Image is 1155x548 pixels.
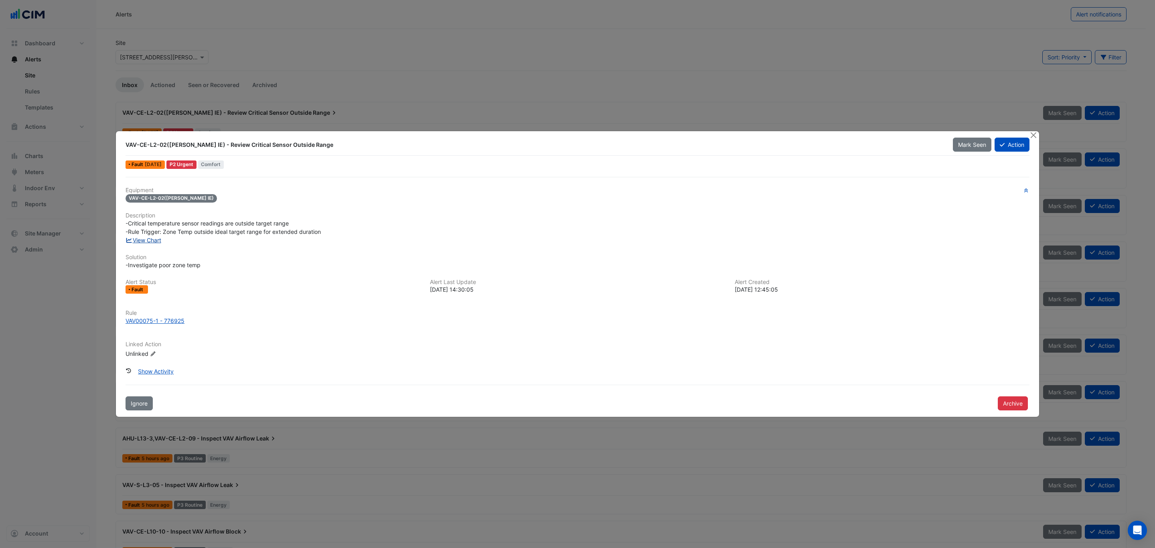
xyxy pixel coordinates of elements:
[145,161,162,167] span: Thu 11-Sep-2025 14:30 AEST
[126,141,943,149] div: VAV-CE-L2-02([PERSON_NAME] IE) - Review Critical Sensor Outside Range
[958,141,986,148] span: Mark Seen
[126,262,201,268] span: -Investigate poor zone temp
[126,317,184,325] div: VAV00075-1 - 776925
[126,220,321,235] span: -Critical temperature sensor readings are outside target range -Rule Trigger: Zone Temp outside i...
[132,287,145,292] span: Fault
[126,187,1029,194] h6: Equipment
[126,310,1029,317] h6: Rule
[126,279,420,286] h6: Alert Status
[126,237,161,244] a: View Chart
[1128,521,1147,540] div: Open Intercom Messenger
[126,212,1029,219] h6: Description
[166,160,197,169] div: P2 Urgent
[132,162,145,167] span: Fault
[126,254,1029,261] h6: Solution
[1029,131,1037,140] button: Close
[998,396,1028,410] button: Archive
[735,279,1029,286] h6: Alert Created
[198,160,224,169] span: Comfort
[126,194,217,203] span: VAV-CE-L2-02([PERSON_NAME] IE)
[150,351,156,357] fa-icon: Edit Linked Action
[953,138,991,152] button: Mark Seen
[735,285,1029,294] div: [DATE] 12:45:05
[133,364,179,378] button: Show Activity
[430,285,725,294] div: [DATE] 14:30:05
[126,349,222,358] div: Unlinked
[131,400,148,407] span: Ignore
[430,279,725,286] h6: Alert Last Update
[126,341,1029,348] h6: Linked Action
[126,396,153,410] button: Ignore
[995,138,1029,152] button: Action
[126,317,1029,325] a: VAV00075-1 - 776925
